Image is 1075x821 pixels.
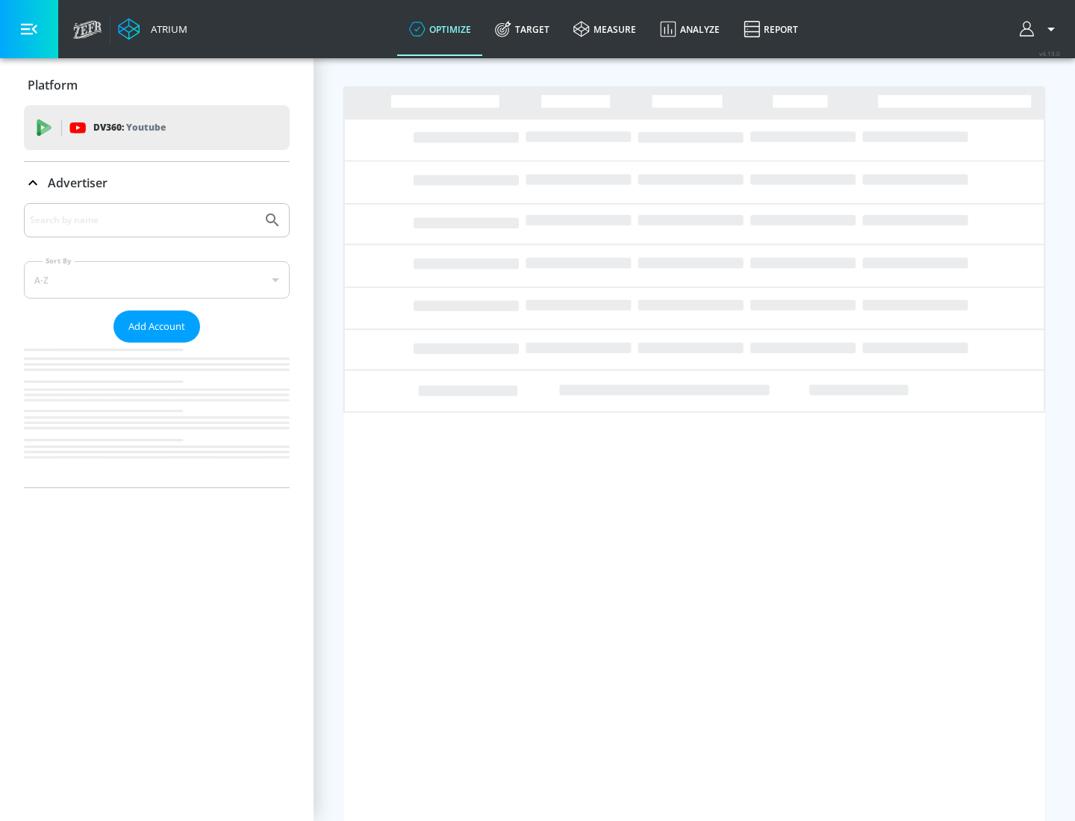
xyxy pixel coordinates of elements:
div: Atrium [145,22,187,36]
a: Report [732,2,810,56]
label: Sort By [43,256,75,266]
p: Advertiser [48,175,107,191]
div: Advertiser [24,203,290,487]
a: optimize [397,2,483,56]
p: Platform [28,77,78,93]
span: Add Account [128,318,185,335]
div: Platform [24,64,290,106]
div: DV360: Youtube [24,105,290,150]
div: A-Z [24,261,290,299]
button: Add Account [113,310,200,343]
p: DV360: [93,119,166,136]
p: Youtube [126,119,166,135]
span: v 4.19.0 [1039,49,1060,57]
div: Advertiser [24,162,290,204]
a: Target [483,2,561,56]
a: measure [561,2,648,56]
input: Search by name [30,210,256,230]
nav: list of Advertiser [24,343,290,487]
a: Analyze [648,2,732,56]
a: Atrium [118,18,187,40]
